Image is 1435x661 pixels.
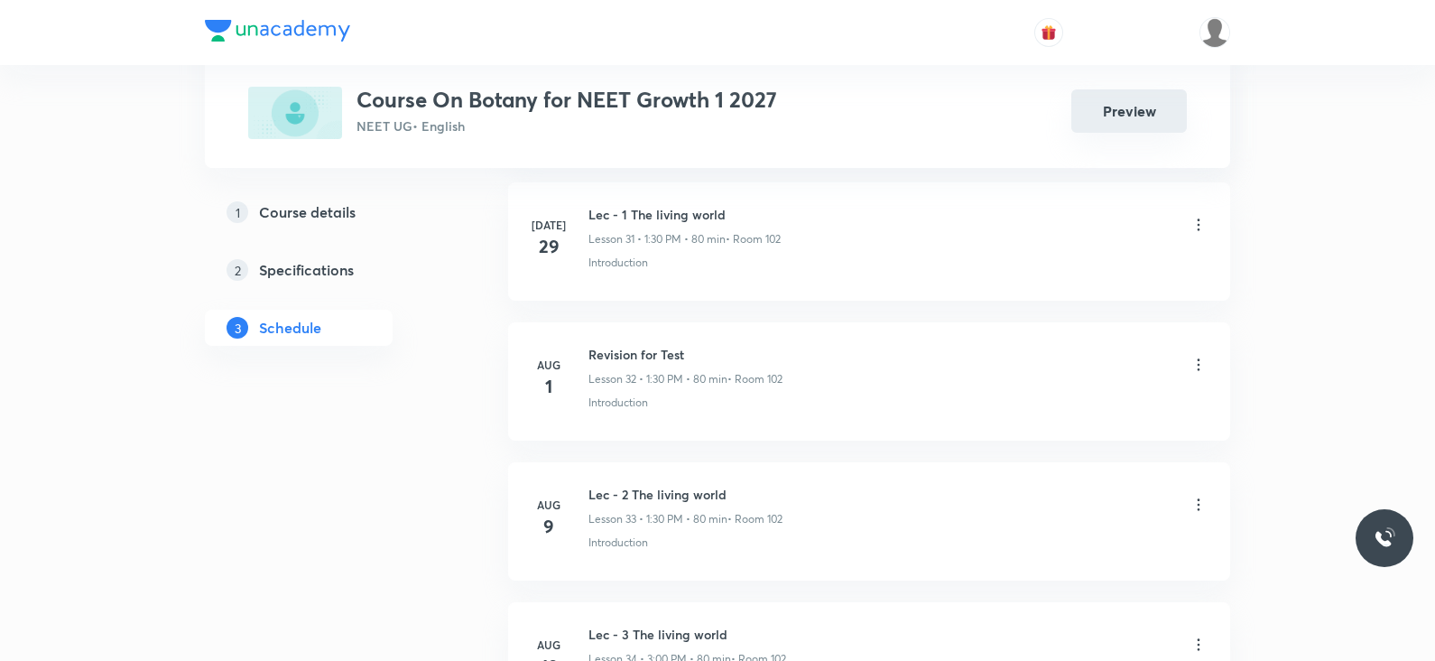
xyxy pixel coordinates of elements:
a: 1Course details [205,194,450,230]
h6: Aug [531,357,567,373]
h4: 1 [531,373,567,400]
a: Company Logo [205,20,350,46]
h6: Aug [531,497,567,513]
p: 1 [227,201,248,223]
p: 2 [227,259,248,281]
p: Introduction [588,535,648,551]
p: • Room 102 [727,511,782,527]
img: C354E5DE-5BB1-494E-AE49-E5778D7DB0DF_plus.png [248,87,342,139]
h6: Lec - 2 The living world [588,485,782,504]
p: Lesson 33 • 1:30 PM • 80 min [588,511,727,527]
h3: Course On Botany for NEET Growth 1 2027 [356,87,777,113]
p: Introduction [588,255,648,271]
h5: Course details [259,201,356,223]
h5: Schedule [259,317,321,339]
h4: 29 [531,233,567,260]
img: avatar [1041,24,1057,41]
h5: Specifications [259,259,354,281]
img: ttu [1374,527,1395,549]
h6: Lec - 3 The living world [588,625,786,644]
h4: 9 [531,513,567,540]
p: Lesson 31 • 1:30 PM • 80 min [588,231,726,247]
button: Preview [1071,89,1187,133]
h6: Revision for Test [588,345,782,364]
h6: Aug [531,637,567,653]
h6: [DATE] [531,217,567,233]
p: 3 [227,317,248,339]
p: • Room 102 [726,231,781,247]
p: Lesson 32 • 1:30 PM • 80 min [588,371,727,387]
a: 2Specifications [205,252,450,288]
p: NEET UG • English [356,116,777,135]
p: • Room 102 [727,371,782,387]
img: Company Logo [205,20,350,42]
p: Introduction [588,395,648,411]
h6: Lec - 1 The living world [588,205,781,224]
img: Saniya Tarannum [1199,17,1230,48]
button: avatar [1034,18,1063,47]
